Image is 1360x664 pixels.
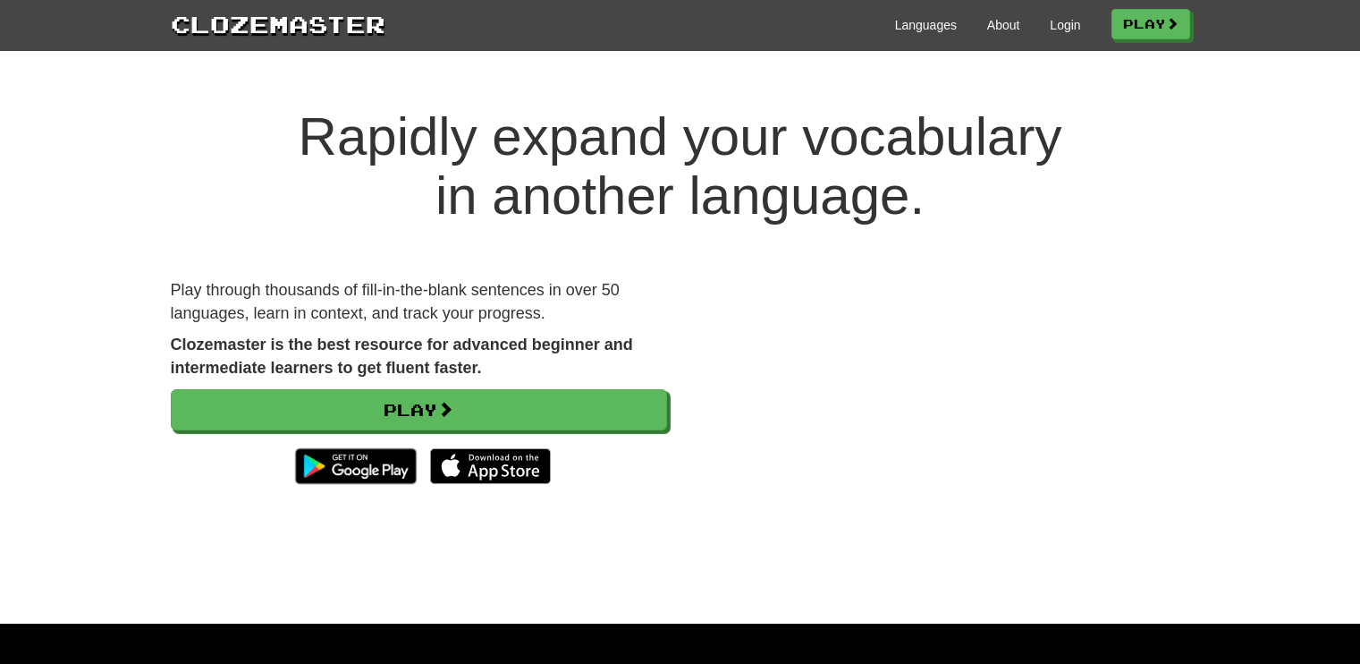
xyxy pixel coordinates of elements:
a: Clozemaster [171,7,385,40]
a: Languages [895,16,957,34]
img: Download_on_the_App_Store_Badge_US-UK_135x40-25178aeef6eb6b83b96f5f2d004eda3bffbb37122de64afbaef7... [430,448,551,484]
a: Play [1111,9,1190,39]
a: Login [1050,16,1080,34]
p: Play through thousands of fill-in-the-blank sentences in over 50 languages, learn in context, and... [171,279,667,325]
a: About [987,16,1020,34]
strong: Clozemaster is the best resource for advanced beginner and intermediate learners to get fluent fa... [171,336,633,377]
a: Play [171,389,667,430]
img: Get it on Google Play [286,439,425,493]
